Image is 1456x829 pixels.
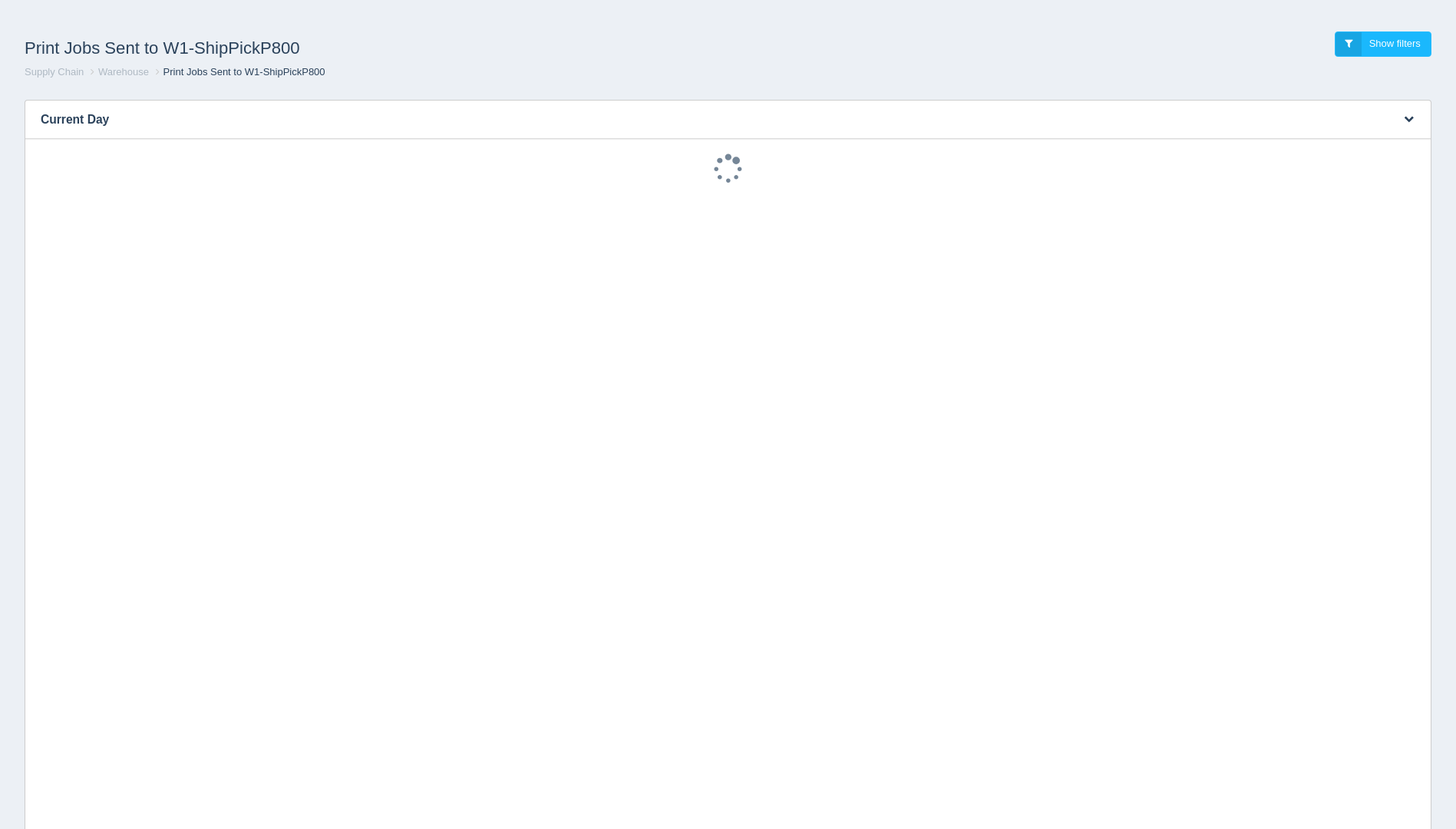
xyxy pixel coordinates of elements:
[25,31,728,65] h1: Print Jobs Sent to W1-ShipPickP800
[152,65,325,80] li: Print Jobs Sent to W1-ShipPickP800
[1335,31,1431,57] a: Show filters
[25,101,1384,139] h3: Current Day
[98,66,149,78] a: Warehouse
[1369,38,1421,49] span: Show filters
[25,66,84,78] a: Supply Chain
